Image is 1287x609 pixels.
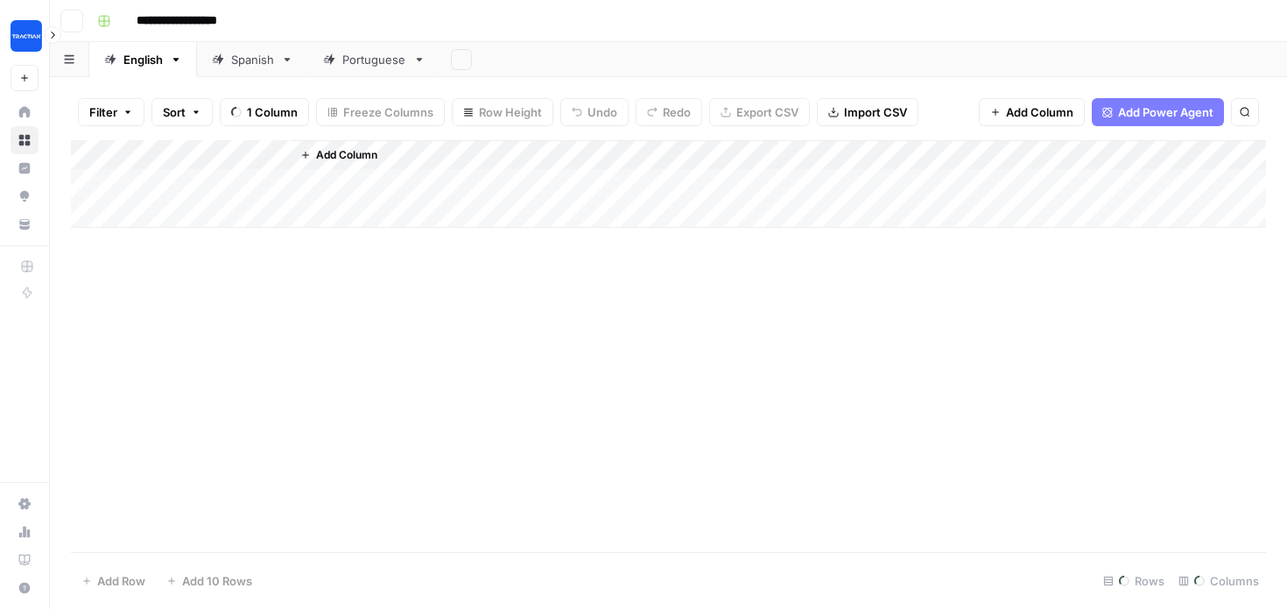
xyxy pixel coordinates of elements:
button: Import CSV [817,98,918,126]
button: Sort [151,98,213,126]
span: Filter [89,103,117,121]
div: Spanish [231,51,274,68]
button: Add 10 Rows [156,567,263,595]
span: Add 10 Rows [182,572,252,590]
span: Import CSV [844,103,907,121]
span: Sort [163,103,186,121]
button: Redo [636,98,702,126]
button: Export CSV [709,98,810,126]
a: Your Data [11,210,39,238]
span: Undo [587,103,617,121]
span: Add Power Agent [1118,103,1213,121]
span: 1 Column [247,103,298,121]
button: Undo [560,98,629,126]
a: Settings [11,490,39,518]
div: English [123,51,163,68]
button: Add Column [979,98,1085,126]
span: Add Column [1006,103,1073,121]
a: Usage [11,518,39,546]
a: English [89,42,197,77]
img: Tractian Logo [11,20,42,52]
button: Freeze Columns [316,98,445,126]
button: Add Row [71,567,156,595]
a: Browse [11,126,39,154]
a: Insights [11,154,39,182]
span: Freeze Columns [343,103,433,121]
button: Help + Support [11,574,39,602]
button: Filter [78,98,144,126]
button: 1 Column [220,98,309,126]
a: Opportunities [11,182,39,210]
button: Add Power Agent [1092,98,1224,126]
span: Export CSV [736,103,798,121]
span: Row Height [479,103,542,121]
div: Portuguese [342,51,406,68]
button: Row Height [452,98,553,126]
div: Rows [1096,567,1171,595]
span: Redo [663,103,691,121]
div: Columns [1171,567,1266,595]
span: Add Column [316,147,377,163]
a: Home [11,98,39,126]
a: Learning Hub [11,546,39,574]
a: Portuguese [308,42,440,77]
span: Add Row [97,572,145,590]
button: Workspace: Tractian [11,14,39,58]
a: Spanish [197,42,308,77]
button: Add Column [293,144,384,166]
